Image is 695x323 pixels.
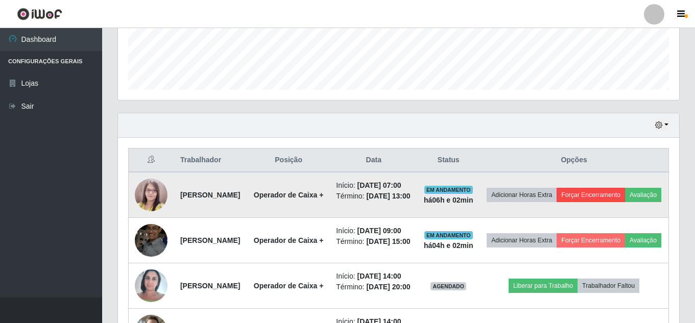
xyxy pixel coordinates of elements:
[336,282,411,292] li: Término:
[180,191,240,199] strong: [PERSON_NAME]
[336,226,411,236] li: Início:
[357,181,401,189] time: [DATE] 07:00
[509,279,578,293] button: Liberar para Trabalho
[366,237,410,245] time: [DATE] 15:00
[487,233,557,247] button: Adicionar Horas Extra
[424,241,473,250] strong: há 04 h e 02 min
[487,188,557,202] button: Adicionar Horas Extra
[336,180,411,191] li: Início:
[480,148,668,172] th: Opções
[135,264,167,307] img: 1705690307767.jpeg
[180,282,240,290] strong: [PERSON_NAME]
[336,191,411,202] li: Término:
[625,188,661,202] button: Avaliação
[135,172,167,217] img: 1709723362610.jpeg
[254,191,324,199] strong: Operador de Caixa +
[557,233,625,247] button: Forçar Encerramento
[254,282,324,290] strong: Operador de Caixa +
[557,188,625,202] button: Forçar Encerramento
[366,283,410,291] time: [DATE] 20:00
[578,279,639,293] button: Trabalhador Faltou
[430,282,466,290] span: AGENDADO
[357,227,401,235] time: [DATE] 09:00
[330,148,417,172] th: Data
[247,148,330,172] th: Posição
[174,148,247,172] th: Trabalhador
[336,236,411,247] li: Término:
[424,196,473,204] strong: há 06 h e 02 min
[336,271,411,282] li: Início:
[180,236,240,244] strong: [PERSON_NAME]
[625,233,661,247] button: Avaliação
[417,148,480,172] th: Status
[254,236,324,244] strong: Operador de Caixa +
[424,231,473,239] span: EM ANDAMENTO
[17,8,62,20] img: CoreUI Logo
[424,186,473,194] span: EM ANDAMENTO
[357,272,401,280] time: [DATE] 14:00
[135,218,167,262] img: 1655477118165.jpeg
[366,192,410,200] time: [DATE] 13:00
